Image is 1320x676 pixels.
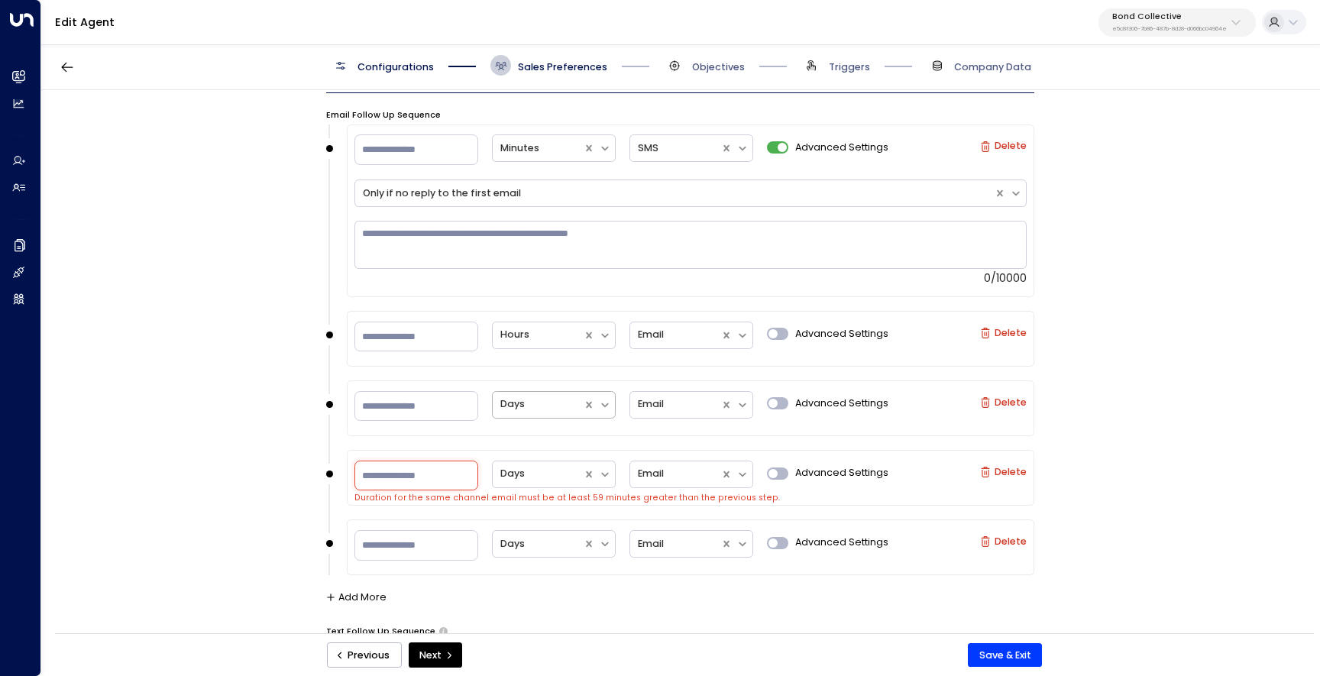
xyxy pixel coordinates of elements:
[980,536,1027,547] label: Delete
[55,15,115,30] a: Edit Agent
[354,272,1027,285] div: 0/10000
[1112,26,1227,32] p: e5c8f306-7b86-487b-8d28-d066bc04964e
[795,466,888,480] span: Advanced Settings
[1112,12,1227,21] p: Bond Collective
[326,592,387,603] button: Add More
[795,535,888,550] span: Advanced Settings
[795,396,888,411] span: Advanced Settings
[795,141,888,155] span: Advanced Settings
[692,60,745,74] span: Objectives
[980,141,1027,151] label: Delete
[980,328,1027,338] label: Delete
[829,60,870,74] span: Triggers
[1098,8,1256,37] button: Bond Collectivee5c8f306-7b86-487b-8d28-d066bc04964e
[439,627,448,636] button: Set the frequency and timing of follow-up emails the copilot should send if there is no response ...
[954,60,1031,74] span: Company Data
[980,397,1027,408] label: Delete
[409,642,462,668] button: Next
[354,492,780,503] span: Duration for the same channel email must be at least 59 minutes greater than the previous step.
[326,109,441,121] label: Email Follow Up Sequence
[980,467,1027,477] label: Delete
[357,60,434,74] span: Configurations
[968,643,1042,668] button: Save & Exit
[518,60,607,74] span: Sales Preferences
[327,642,402,668] button: Previous
[795,327,888,341] span: Advanced Settings
[326,626,435,638] label: Text Follow Up Sequence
